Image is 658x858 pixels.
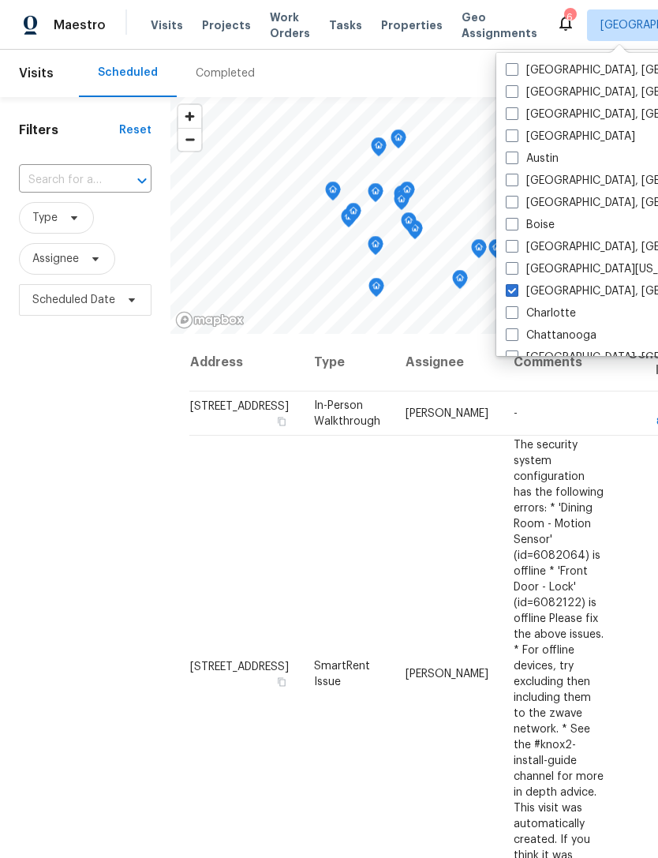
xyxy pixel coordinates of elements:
label: Chattanooga [506,328,596,343]
div: Map marker [368,236,383,260]
button: Open [131,170,153,192]
h1: Filters [19,122,119,138]
span: Type [32,210,58,226]
span: Zoom out [178,129,201,151]
input: Search for an address... [19,168,107,193]
div: Map marker [391,129,406,154]
a: Mapbox homepage [175,311,245,329]
div: Map marker [488,239,504,264]
th: Address [189,334,301,392]
div: Map marker [368,278,384,302]
div: Map marker [452,270,468,294]
span: Properties [381,17,443,33]
span: [STREET_ADDRESS] [190,661,289,672]
span: [PERSON_NAME] [406,408,488,419]
div: Scheduled [98,65,158,81]
label: Boise [506,217,555,233]
div: Reset [119,122,151,138]
div: Map marker [399,182,415,206]
button: Zoom out [178,128,201,151]
label: Charlotte [506,305,576,321]
label: Austin [506,151,559,167]
span: Projects [202,17,251,33]
span: SmartRent Issue [314,660,370,687]
span: Visits [151,17,183,33]
div: Map marker [368,183,383,208]
span: - [514,408,518,419]
span: Geo Assignments [462,9,537,41]
span: Work Orders [270,9,310,41]
th: Comments [501,334,616,392]
span: Tasks [329,20,362,31]
span: Assignee [32,251,79,267]
div: Map marker [346,203,361,227]
span: Maestro [54,17,106,33]
span: [STREET_ADDRESS] [190,401,289,412]
div: Map marker [341,208,357,233]
span: [PERSON_NAME] [406,668,488,679]
span: In-Person Walkthrough [314,400,380,427]
button: Copy Address [275,414,289,429]
button: Zoom in [178,105,201,128]
div: Map marker [394,191,409,215]
label: [GEOGRAPHIC_DATA] [506,129,635,144]
div: Map marker [471,239,487,264]
span: Scheduled Date [32,292,115,308]
div: Map marker [394,185,409,210]
div: 6 [564,9,575,25]
th: Assignee [393,334,501,392]
div: Map marker [401,212,417,237]
th: Type [301,334,393,392]
span: Visits [19,56,54,91]
button: Copy Address [275,674,289,688]
div: Map marker [325,182,341,206]
div: Completed [196,66,255,81]
div: Map marker [371,137,387,162]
